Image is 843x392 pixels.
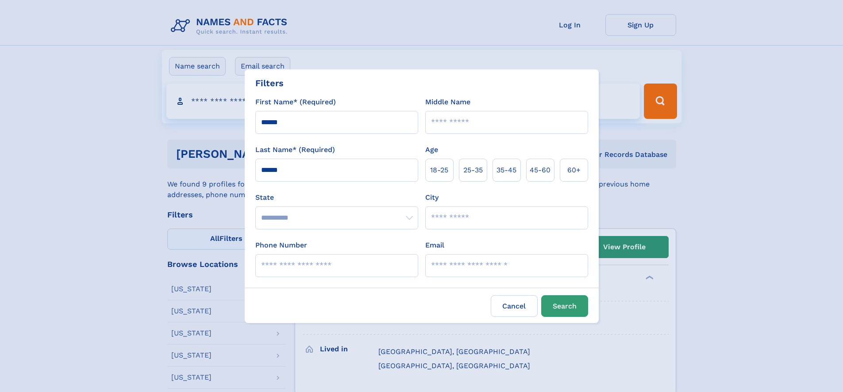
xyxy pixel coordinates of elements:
[255,97,336,107] label: First Name* (Required)
[425,145,438,155] label: Age
[255,192,418,203] label: State
[541,295,588,317] button: Search
[425,240,444,251] label: Email
[430,165,448,175] span: 18‑25
[567,165,581,175] span: 60+
[255,240,307,251] label: Phone Number
[530,165,550,175] span: 45‑60
[497,165,516,175] span: 35‑45
[255,145,335,155] label: Last Name* (Required)
[463,165,483,175] span: 25‑35
[425,192,439,203] label: City
[425,97,470,107] label: Middle Name
[255,76,284,90] div: Filters
[491,295,538,317] label: Cancel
